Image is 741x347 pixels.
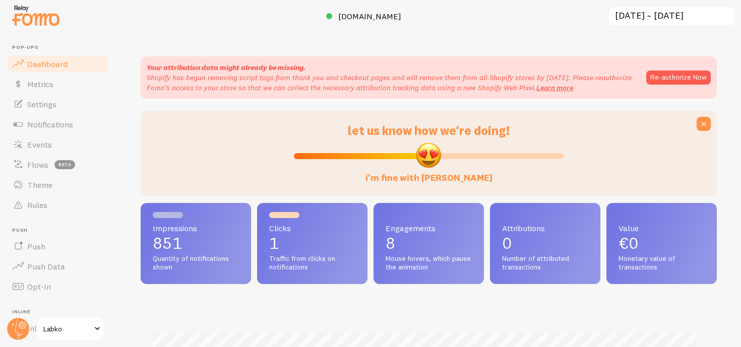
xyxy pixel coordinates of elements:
[6,134,110,155] a: Events
[153,254,239,272] span: Quantity of notifications shown
[54,160,75,169] span: beta
[6,276,110,297] a: Opt-In
[502,235,588,251] p: 0
[619,224,705,232] span: Value
[27,180,52,190] span: Theme
[6,175,110,195] a: Theme
[11,3,61,28] img: fomo-relay-logo-orange.svg
[147,73,636,93] p: Shopify has begun removing script tags from thank you and checkout pages and will remove them fro...
[147,63,305,72] strong: Your attribution data might already be missing.
[6,195,110,215] a: Rules
[153,224,239,232] span: Impressions
[269,224,355,232] span: Clicks
[646,71,711,85] button: Re-authorize Now
[6,236,110,256] a: Push
[43,323,91,335] span: Labko
[27,261,65,271] span: Push Data
[6,155,110,175] a: Flows beta
[27,140,52,150] span: Events
[27,59,68,69] span: Dashboard
[6,114,110,134] a: Notifications
[502,254,588,272] span: Number of attributed transactions
[6,74,110,94] a: Metrics
[386,224,472,232] span: Engagements
[27,241,45,251] span: Push
[12,227,110,234] span: Push
[27,282,51,292] span: Opt-In
[27,200,47,210] span: Rules
[619,254,705,272] span: Monetary value of transactions
[6,256,110,276] a: Push Data
[27,119,73,129] span: Notifications
[269,254,355,272] span: Traffic from clicks on notifications
[386,235,472,251] p: 8
[269,235,355,251] p: 1
[619,233,639,253] span: €0
[6,54,110,74] a: Dashboard
[536,83,573,92] a: Learn more
[415,142,442,169] img: emoji.png
[365,162,492,184] label: i'm fine with [PERSON_NAME]
[27,99,56,109] span: Settings
[502,224,588,232] span: Attributions
[12,309,110,315] span: Inline
[12,44,110,51] span: Pop-ups
[27,79,53,89] span: Metrics
[386,254,472,272] span: Mouse hovers, which pause the animation
[153,235,239,251] p: 851
[348,123,510,138] span: let us know how we're doing!
[6,94,110,114] a: Settings
[27,160,48,170] span: Flows
[36,317,104,341] a: Labko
